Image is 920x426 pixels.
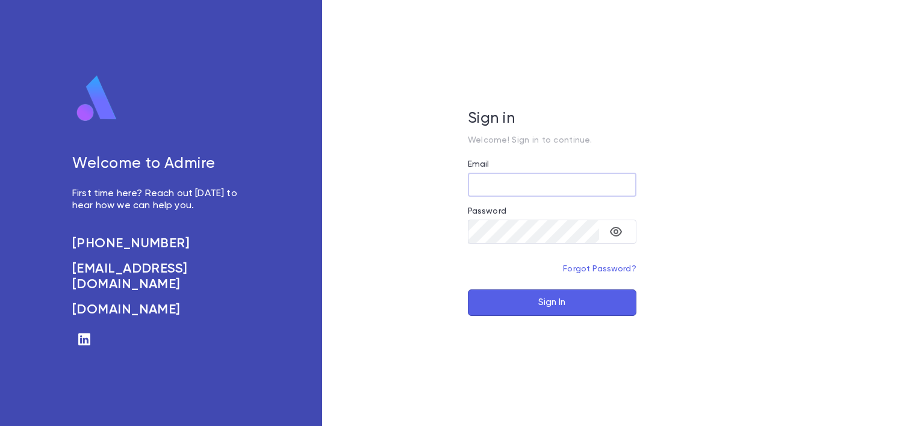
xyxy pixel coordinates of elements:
[468,135,636,145] p: Welcome! Sign in to continue.
[468,159,490,169] label: Email
[468,206,506,216] label: Password
[72,261,250,292] a: [EMAIL_ADDRESS][DOMAIN_NAME]
[563,265,636,273] a: Forgot Password?
[72,155,250,173] h5: Welcome to Admire
[468,289,636,316] button: Sign In
[72,75,122,123] img: logo
[72,302,250,318] a: [DOMAIN_NAME]
[468,110,636,128] h5: Sign in
[72,236,250,252] a: [PHONE_NUMBER]
[604,220,628,244] button: toggle password visibility
[72,188,250,212] p: First time here? Reach out [DATE] to hear how we can help you.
